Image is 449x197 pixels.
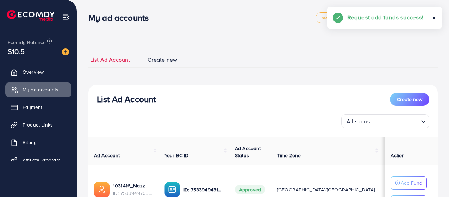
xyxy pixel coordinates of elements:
span: $10.5 [8,46,25,56]
span: Create new [148,56,177,64]
span: Approved [235,185,265,194]
a: Product Links [5,118,71,132]
span: Time Zone [277,152,301,159]
div: Search for option [341,114,429,128]
span: All status [345,116,372,127]
span: Payment [23,104,42,111]
img: image [62,48,69,55]
button: Create new [390,93,429,106]
a: Payment [5,100,71,114]
a: My ad accounts [5,82,71,97]
img: logo [7,10,55,21]
span: Overview [23,68,44,75]
a: metap_pakistan_001 [316,12,370,23]
input: Search for option [372,115,418,127]
span: Ad Account [94,152,120,159]
h3: List Ad Account [97,94,156,104]
span: Create new [397,96,422,103]
a: Billing [5,135,71,149]
span: My ad accounts [23,86,58,93]
iframe: Chat [419,165,444,192]
span: Your BC ID [164,152,189,159]
span: Affiliate Program [23,156,60,164]
span: Ad Account Status [235,145,261,159]
span: Ecomdy Balance [8,39,46,46]
span: List Ad Account [90,56,130,64]
span: [GEOGRAPHIC_DATA]/[GEOGRAPHIC_DATA] [277,186,375,193]
img: menu [62,13,70,21]
p: ID: 7533949431817879553 [183,185,224,194]
h5: Request add funds success! [347,13,423,22]
span: metap_pakistan_001 [322,16,364,20]
span: Action [391,152,405,159]
span: Billing [23,139,37,146]
a: 1031416_Mazz Decor 1_1754134372265 [113,182,153,189]
span: ID: 7533949703218757633 [113,190,153,197]
h3: My ad accounts [88,13,154,23]
a: Overview [5,65,71,79]
button: Add Fund [391,176,427,190]
p: Add Fund [401,179,422,187]
span: Product Links [23,121,53,128]
a: Affiliate Program [5,153,71,167]
div: <span class='underline'>1031416_Mazz Decor 1_1754134372265</span></br>7533949703218757633 [113,182,153,197]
